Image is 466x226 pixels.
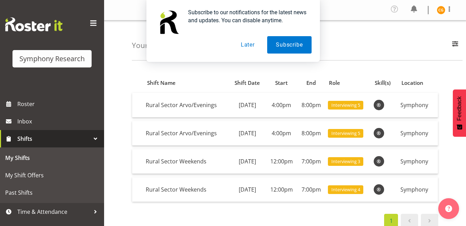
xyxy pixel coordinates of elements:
[266,149,297,174] td: 12:00pm
[267,36,311,54] button: Subscribe
[143,93,229,118] td: Rural Sector Arvo/Evenings
[17,99,101,109] span: Roster
[401,79,434,87] div: Location
[17,207,90,217] span: Time & Attendance
[297,149,325,174] td: 7:00pm
[301,79,321,87] div: End
[5,153,99,163] span: My Shifts
[266,93,297,118] td: 4:00pm
[331,158,360,165] span: Interviewing 3
[331,102,360,108] span: Interviewing 5
[183,8,312,24] div: Subscribe to our notifications for the latest news and updates. You can disable anytime.
[233,79,262,87] div: Shift Date
[398,93,438,118] td: Symphony
[143,177,229,202] td: Rural Sector Weekends
[456,96,463,121] span: Feedback
[398,177,438,202] td: Symphony
[229,93,266,118] td: [DATE]
[229,121,266,146] td: [DATE]
[398,121,438,146] td: Symphony
[143,121,229,146] td: Rural Sector Arvo/Evenings
[2,149,102,167] a: My Shifts
[270,79,293,87] div: Start
[229,149,266,174] td: [DATE]
[5,187,99,198] span: Past Shifts
[297,93,325,118] td: 8:00pm
[398,149,438,174] td: Symphony
[453,89,466,137] button: Feedback - Show survey
[229,177,266,202] td: [DATE]
[331,130,360,137] span: Interviewing 5
[266,177,297,202] td: 12:00pm
[445,205,452,212] img: help-xxl-2.png
[297,121,325,146] td: 8:00pm
[375,79,393,87] div: Skill(s)
[17,116,101,127] span: Inbox
[329,79,367,87] div: Role
[2,167,102,184] a: My Shift Offers
[155,8,183,36] img: notification icon
[2,184,102,201] a: Past Shifts
[331,186,360,193] span: Interviewing 4
[143,149,229,174] td: Rural Sector Weekends
[266,121,297,146] td: 4:00pm
[147,79,225,87] div: Shift Name
[232,36,263,54] button: Later
[5,170,99,180] span: My Shift Offers
[17,134,90,144] span: Shifts
[297,177,325,202] td: 7:00pm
